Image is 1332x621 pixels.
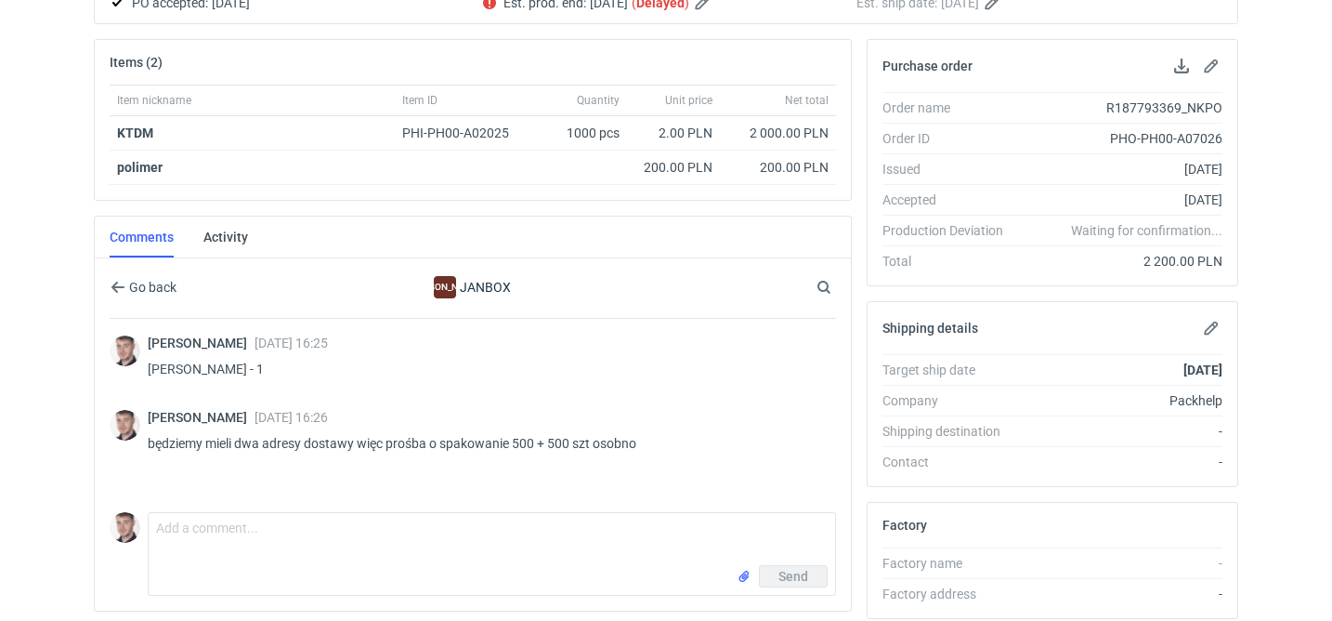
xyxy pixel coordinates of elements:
div: Order name [882,99,1018,117]
div: Shipping destination [882,422,1018,441]
img: Maciej Sikora [110,336,140,366]
div: Company [882,391,1018,410]
span: Quantity [577,93,620,108]
div: - [1018,554,1222,573]
div: PHI-PH00-A02025 [402,124,527,142]
div: [DATE] [1018,160,1222,178]
span: Unit price [665,93,712,108]
span: [DATE] 16:25 [255,336,328,350]
figcaption: [PERSON_NAME] [434,276,456,298]
img: Maciej Sikora [110,512,140,543]
div: PHO-PH00-A07026 [1018,129,1222,148]
div: 2 000.00 PLN [727,124,829,142]
em: Waiting for confirmation... [1071,221,1222,240]
button: Edit purchase order [1200,55,1222,77]
span: Item ID [402,93,437,108]
span: Go back [125,281,176,294]
h2: Factory [882,518,927,533]
div: Factory name [882,554,1018,573]
div: - [1018,422,1222,441]
div: 2.00 PLN [634,124,712,142]
div: Total [882,252,1018,271]
strong: [DATE] [1183,363,1222,377]
a: Comments [110,217,174,258]
button: Send [759,565,828,588]
button: Go back [110,276,177,298]
span: Send [778,570,808,583]
h2: Shipping details [882,321,978,336]
div: 1000 pcs [534,116,627,151]
div: Target ship date [882,361,1018,379]
div: Contact [882,453,1018,471]
div: Production Deviation [882,221,1018,240]
a: KTDM [117,126,153,140]
span: Item nickname [117,93,191,108]
div: Factory address [882,585,1018,603]
div: 200.00 PLN [727,158,829,177]
span: [DATE] 16:26 [255,410,328,425]
div: - [1018,585,1222,603]
span: [PERSON_NAME] [148,336,255,350]
span: [PERSON_NAME] [148,410,255,425]
button: Download PO [1170,55,1193,77]
div: Issued [882,160,1018,178]
div: Accepted [882,191,1018,209]
img: Maciej Sikora [110,410,140,441]
div: 200.00 PLN [634,158,712,177]
h2: Items (2) [110,55,163,70]
button: Edit shipping details [1200,317,1222,339]
div: [DATE] [1018,191,1222,209]
a: Activity [203,217,248,258]
div: JANBOX [434,276,456,298]
div: JANBOX [320,276,625,298]
span: Net total [785,93,829,108]
strong: polimer [117,160,163,175]
div: Packhelp [1018,391,1222,410]
p: [PERSON_NAME] - 1 [148,358,821,380]
div: 2 200.00 PLN [1018,252,1222,271]
p: będziemy mieli dwa adresy dostawy więc prośba o spakowanie 500 + 500 szt osobno [148,432,821,455]
div: - [1018,453,1222,471]
input: Search [813,276,872,298]
div: R187793369_NKPO [1018,99,1222,117]
div: Order ID [882,129,1018,148]
h2: Purchase order [882,59,973,73]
